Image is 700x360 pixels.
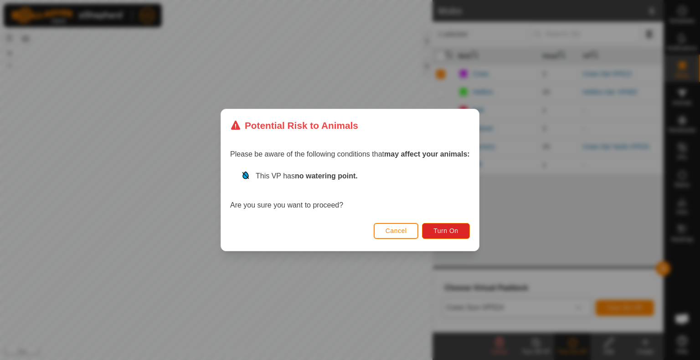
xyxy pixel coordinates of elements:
strong: no watering point. [295,172,358,180]
strong: may affect your animals: [384,150,470,158]
div: Potential Risk to Animals [230,118,358,132]
span: This VP has [256,172,358,180]
button: Turn On [422,223,470,239]
span: Cancel [386,227,407,234]
button: Cancel [374,223,419,239]
div: Are you sure you want to proceed? [230,171,470,211]
span: Turn On [434,227,458,234]
span: Please be aware of the following conditions that [230,150,470,158]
